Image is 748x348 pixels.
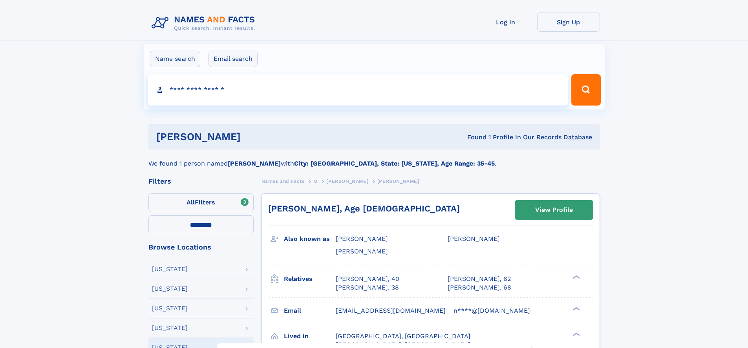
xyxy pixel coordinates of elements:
div: ❯ [571,306,580,311]
div: [US_STATE] [152,286,188,292]
label: Email search [208,51,258,67]
img: Logo Names and Facts [148,13,262,34]
a: [PERSON_NAME], 40 [336,275,399,283]
button: Search Button [571,74,600,106]
span: M [313,179,318,184]
label: Filters [148,193,254,212]
a: Sign Up [537,13,600,32]
span: [PERSON_NAME] [326,179,368,184]
div: Found 1 Profile In Our Records Database [354,133,592,142]
a: [PERSON_NAME], 38 [336,283,399,292]
a: Log In [474,13,537,32]
a: [PERSON_NAME] [326,176,368,186]
div: Browse Locations [148,244,254,251]
span: [PERSON_NAME] [377,179,419,184]
a: [PERSON_NAME], 68 [448,283,511,292]
h3: Relatives [284,272,336,286]
h3: Email [284,304,336,317]
span: [PERSON_NAME] [336,235,388,242]
span: [PERSON_NAME] [336,248,388,255]
h3: Also known as [284,232,336,246]
a: M [313,176,318,186]
input: search input [148,74,568,106]
div: We found 1 person named with . [148,149,600,168]
span: [GEOGRAPHIC_DATA], [GEOGRAPHIC_DATA] [336,332,470,340]
b: City: [GEOGRAPHIC_DATA], State: [US_STATE], Age Range: 35-45 [294,160,495,167]
h1: [PERSON_NAME] [156,132,354,142]
a: View Profile [515,200,593,219]
div: [US_STATE] [152,305,188,312]
div: Filters [148,178,254,185]
div: [US_STATE] [152,325,188,331]
div: View Profile [535,201,573,219]
span: [EMAIL_ADDRESS][DOMAIN_NAME] [336,307,446,314]
span: All [187,199,195,206]
div: [US_STATE] [152,266,188,272]
label: Name search [150,51,200,67]
div: ❯ [571,274,580,279]
a: [PERSON_NAME], Age [DEMOGRAPHIC_DATA] [268,204,460,213]
span: [PERSON_NAME] [448,235,500,242]
a: Names and Facts [262,176,305,186]
a: [PERSON_NAME], 62 [448,275,511,283]
div: ❯ [571,332,580,337]
b: [PERSON_NAME] [228,160,281,167]
h3: Lived in [284,330,336,343]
